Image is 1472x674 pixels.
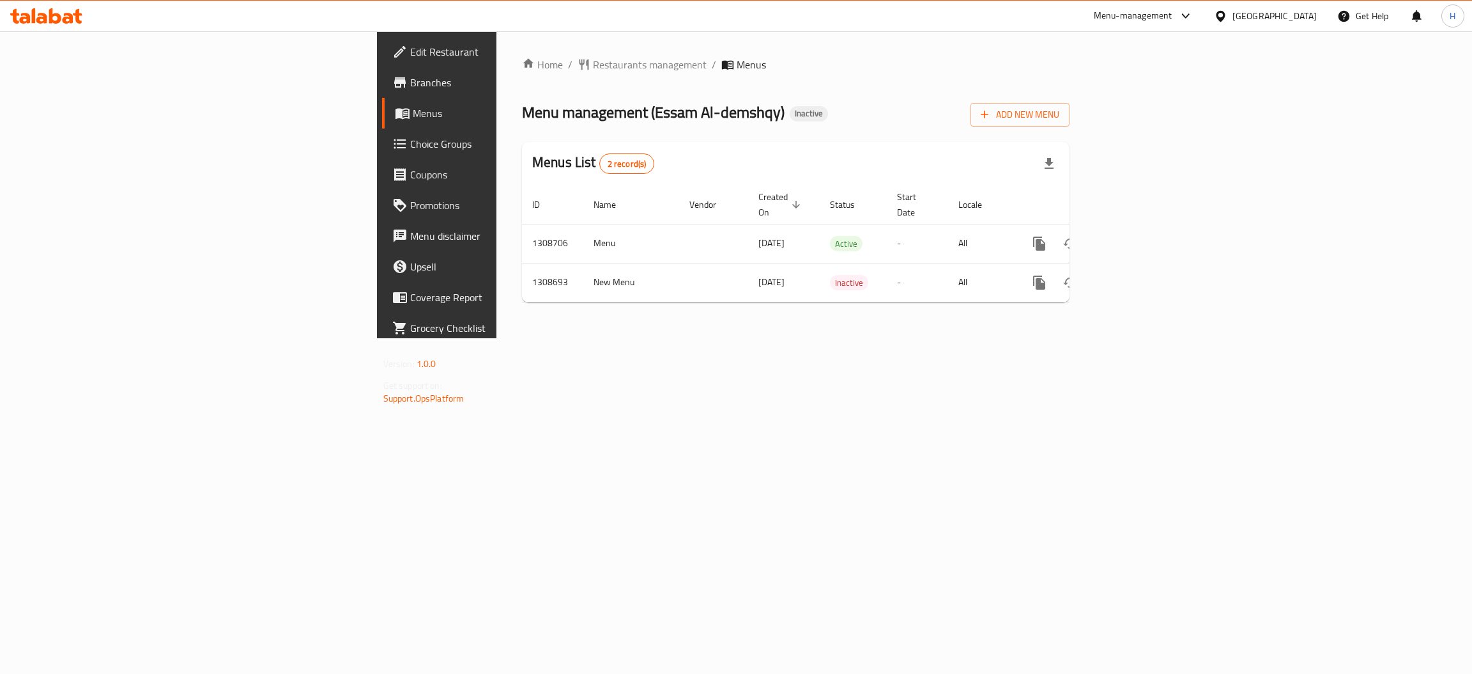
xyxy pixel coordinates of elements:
span: Status [830,197,871,212]
span: Coupons [410,167,613,182]
span: Branches [410,75,613,90]
span: Restaurants management [593,57,707,72]
span: Start Date [897,189,933,220]
span: Get support on: [383,377,442,394]
span: Inactive [830,276,868,290]
a: Edit Restaurant [382,36,623,67]
span: Created On [758,189,804,220]
a: Coverage Report [382,282,623,313]
span: Choice Groups [410,136,613,152]
div: Export file [1034,148,1064,179]
span: Vendor [689,197,733,212]
table: enhanced table [522,185,1157,302]
a: Grocery Checklist [382,313,623,343]
span: Upsell [410,259,613,274]
span: [DATE] [758,235,785,251]
a: Menu disclaimer [382,221,623,251]
a: Restaurants management [578,57,707,72]
td: - [887,224,948,263]
td: New Menu [583,263,679,302]
span: Locale [958,197,999,212]
button: more [1024,267,1055,298]
div: [GEOGRAPHIC_DATA] [1232,9,1317,23]
li: / [712,57,716,72]
span: [DATE] [758,274,785,290]
div: Inactive [790,106,828,121]
span: Promotions [410,198,613,213]
span: 2 record(s) [600,158,654,170]
span: Coverage Report [410,290,613,305]
a: Support.OpsPlatform [383,390,464,407]
span: Inactive [790,108,828,119]
a: Upsell [382,251,623,282]
div: Total records count [599,153,655,174]
td: - [887,263,948,302]
a: Promotions [382,190,623,221]
span: 1.0.0 [417,356,436,372]
button: Change Status [1055,267,1085,298]
span: H [1450,9,1455,23]
span: Grocery Checklist [410,320,613,336]
div: Menu-management [1094,8,1172,24]
button: more [1024,228,1055,259]
button: Change Status [1055,228,1085,259]
th: Actions [1014,185,1157,224]
span: Edit Restaurant [410,44,613,59]
button: Add New Menu [970,103,1069,127]
span: Menu disclaimer [410,228,613,244]
span: Menus [737,57,766,72]
a: Choice Groups [382,129,623,159]
td: All [948,224,1014,263]
span: Add New Menu [981,107,1059,123]
span: ID [532,197,556,212]
span: Active [830,237,862,251]
span: Name [594,197,632,212]
a: Coupons [382,159,623,190]
h2: Menus List [532,153,654,174]
span: Version: [383,356,415,372]
span: Menus [413,106,613,121]
nav: breadcrumb [522,57,1069,72]
span: Menu management ( Essam Al-demshqy ) [522,98,785,127]
a: Menus [382,98,623,129]
td: Menu [583,224,679,263]
a: Branches [382,67,623,98]
td: All [948,263,1014,302]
